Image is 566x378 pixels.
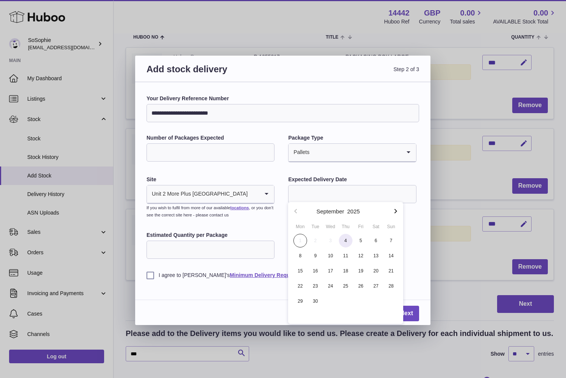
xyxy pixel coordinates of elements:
button: 28 [384,278,399,294]
button: 18 [338,263,353,278]
div: Thu [338,223,353,230]
span: 18 [339,264,352,278]
button: 15 [293,263,308,278]
span: 23 [309,279,322,293]
a: locations [230,205,249,210]
span: 27 [369,279,383,293]
label: I agree to [PERSON_NAME]'s [147,272,419,279]
span: 21 [384,264,398,278]
span: 7 [384,234,398,247]
span: 20 [369,264,383,278]
button: 5 [353,233,368,248]
span: 5 [354,234,368,247]
button: 2025 [347,208,360,214]
button: 6 [368,233,384,248]
div: Sun [384,223,399,230]
label: Expected Delivery Date [288,176,416,183]
a: Minimum Delivery Requirements [230,272,312,278]
span: 28 [384,279,398,293]
label: Your Delivery Reference Number [147,95,419,102]
button: September [317,208,344,214]
span: 10 [324,249,337,263]
span: 13 [369,249,383,263]
button: 25 [338,278,353,294]
button: 7 [384,233,399,248]
button: 12 [353,248,368,263]
a: Next [394,306,419,321]
span: 9 [309,249,322,263]
input: Search for option [248,185,259,203]
button: 21 [384,263,399,278]
small: If you wish to fulfil from more of our available , or you don’t see the correct site here - pleas... [147,205,273,217]
span: 2 [309,234,322,247]
span: Step 2 of 3 [283,63,419,84]
div: Sat [368,223,384,230]
span: 24 [324,279,337,293]
span: Pallets [288,144,310,161]
span: 17 [324,264,337,278]
button: 22 [293,278,308,294]
button: 27 [368,278,384,294]
button: 13 [368,248,384,263]
div: Fri [353,223,368,230]
button: 30 [308,294,323,309]
button: 20 [368,263,384,278]
span: 8 [293,249,307,263]
button: 4 [338,233,353,248]
span: 25 [339,279,352,293]
button: 14 [384,248,399,263]
span: 29 [293,294,307,308]
h3: Add stock delivery [147,63,283,84]
button: 10 [323,248,338,263]
button: 2 [308,233,323,248]
span: 4 [339,234,352,247]
button: 29 [293,294,308,309]
label: Package Type [288,134,416,142]
button: 19 [353,263,368,278]
span: Unit 2 More Plus [GEOGRAPHIC_DATA] [147,185,248,203]
button: 23 [308,278,323,294]
span: 16 [309,264,322,278]
div: Search for option [147,185,274,204]
button: 17 [323,263,338,278]
div: Wed [323,223,338,230]
label: Number of Packages Expected [147,134,274,142]
button: 1 [293,233,308,248]
button: 26 [353,278,368,294]
span: 22 [293,279,307,293]
span: 15 [293,264,307,278]
div: Tue [308,223,323,230]
span: 3 [324,234,337,247]
span: 14 [384,249,398,263]
span: 1 [293,234,307,247]
button: 16 [308,263,323,278]
span: 6 [369,234,383,247]
button: 24 [323,278,338,294]
span: 30 [309,294,322,308]
button: 9 [308,248,323,263]
button: 8 [293,248,308,263]
span: 12 [354,249,368,263]
label: Estimated Quantity per Package [147,232,274,239]
span: 11 [339,249,352,263]
label: Site [147,176,274,183]
button: 11 [338,248,353,263]
div: Mon [293,223,308,230]
span: 26 [354,279,368,293]
input: Search for option [310,144,401,161]
div: Search for option [288,144,416,162]
button: 3 [323,233,338,248]
span: 19 [354,264,368,278]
